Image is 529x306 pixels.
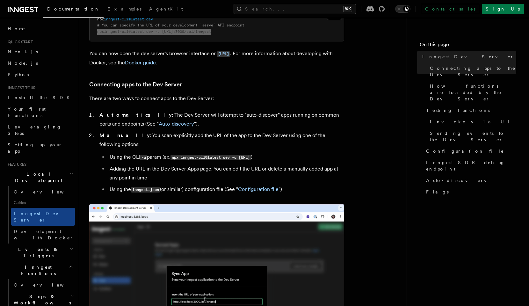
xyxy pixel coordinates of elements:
a: How functions are loaded by the Dev Server [427,80,516,105]
span: Install the SDK [8,95,74,100]
button: Events & Triggers [5,244,75,261]
li: Using the CLI param (ex. ) [108,153,344,162]
a: Inngest Dev Server [420,51,516,62]
span: Examples [107,6,141,11]
span: npx [97,17,104,21]
span: -u [155,29,160,34]
span: Inngest Dev Server [422,54,514,60]
a: Leveraging Steps [5,121,75,139]
span: Inngest Dev Server [14,211,68,222]
a: Python [5,69,75,80]
code: [URL] [217,51,230,57]
span: Inngest tour [5,85,36,91]
li: Using the (or similar) configuration file (See " ") [108,185,344,194]
div: Local Development [5,186,75,244]
span: npx [97,29,104,34]
li: : You scan explicitly add the URL of the app to the Dev Server using one of the following options: [98,131,344,194]
span: dev [146,17,153,21]
h4: On this page [420,41,516,51]
a: Examples [104,2,145,17]
a: Connecting apps to the Dev Server [427,62,516,80]
kbd: ⌘K [343,6,352,12]
code: npx inngest-cli@latest dev -u [URL] [170,155,251,160]
a: Docker guide [125,60,156,66]
a: Setting up your app [5,139,75,157]
a: Inngest Dev Server [11,208,75,226]
span: Steps & Workflows [11,293,71,306]
a: Your first Functions [5,103,75,121]
button: Local Development [5,168,75,186]
a: Node.js [5,57,75,69]
span: Quick start [5,40,33,45]
span: How functions are loaded by the Dev Server [430,83,516,102]
a: Invoke via UI [427,116,516,127]
span: Your first Functions [8,106,46,118]
span: 3000 [175,29,184,34]
a: Overview [11,186,75,198]
span: Configuration file [426,148,504,154]
a: Inngest SDK debug endpoint [424,157,516,175]
a: Auto-discovery [424,175,516,186]
span: Documentation [47,6,100,11]
a: Overview [11,279,75,291]
a: Configuration file [238,186,279,192]
span: Events & Triggers [5,246,69,259]
span: inngest-cli@latest [104,17,144,21]
a: Testing functions [424,105,516,116]
span: Local Development [5,171,69,184]
span: Connecting apps to the Dev Server [430,65,516,78]
span: Setting up your app [8,142,62,154]
a: [URL] [217,50,230,56]
span: Home [8,25,25,32]
span: Inngest SDK debug endpoint [426,159,516,172]
p: You can now open the dev server's browser interface on . For more information about developing wi... [89,49,344,67]
span: Development with Docker [14,229,74,240]
a: Contact sales [421,4,479,14]
span: Flags [426,189,449,195]
span: Invoke via UI [430,119,515,125]
a: Install the SDK [5,92,75,103]
span: AgentKit [149,6,183,11]
a: Flags [424,186,516,198]
span: Overview [14,189,79,194]
span: Python [8,72,31,77]
strong: Automatically [99,112,172,118]
span: Auto-discovery [426,177,487,184]
span: Testing functions [426,107,490,113]
button: Toggle dark mode [395,5,410,13]
span: Sending events to the Dev Server [430,130,516,143]
a: Sending events to the Dev Server [427,127,516,145]
span: inngest-cli@latest [104,29,144,34]
span: Overview [14,282,79,288]
a: Development with Docker [11,226,75,244]
span: [URL]: [162,29,175,34]
a: Connecting apps to the Dev Server [89,80,182,89]
button: Search...⌘K [234,4,356,14]
li: : The Dev Server will attempt to "auto-discover" apps running on common ports and endpoints (See ... [98,111,344,128]
a: Home [5,23,75,34]
span: /api/inngest [184,29,211,34]
a: Auto-discovery [159,121,194,127]
span: Node.js [8,61,38,66]
span: # You can specify the URL of your development `serve` API endpoint [97,23,244,27]
a: Sign Up [482,4,524,14]
strong: Manually [99,132,150,138]
span: Inngest Functions [5,264,69,277]
p: There are two ways to connect apps to the Dev Server: [89,94,344,103]
span: Features [5,162,26,167]
a: Configuration file [424,145,516,157]
span: Next.js [8,49,38,54]
a: AgentKit [145,2,187,17]
button: Inngest Functions [5,261,75,279]
span: dev [146,29,153,34]
code: inngest.json [131,187,160,193]
a: Documentation [43,2,104,18]
span: Guides [11,198,75,208]
li: Adding the URL in the Dev Server Apps page. You can edit the URL or delete a manually added app a... [108,164,344,182]
code: -u [140,155,147,160]
a: Next.js [5,46,75,57]
span: Leveraging Steps [8,124,62,136]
